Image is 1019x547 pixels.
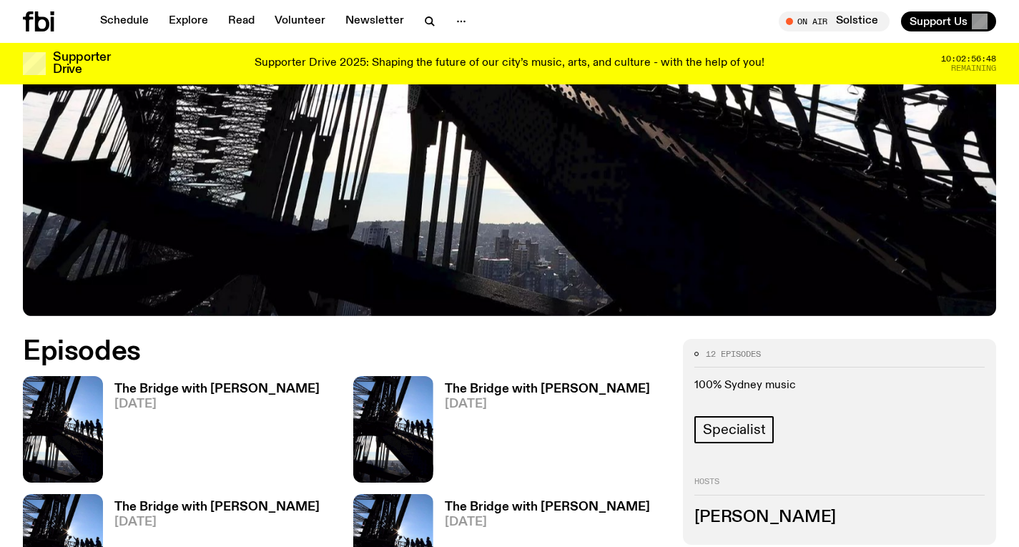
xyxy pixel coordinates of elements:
span: Remaining [951,64,996,72]
a: The Bridge with [PERSON_NAME][DATE] [433,383,650,483]
span: Specialist [703,422,765,438]
img: People climb Sydney's Harbour Bridge [353,376,433,483]
span: 12 episodes [706,350,761,358]
a: Volunteer [266,11,334,31]
p: 100% Sydney music [694,379,985,393]
span: [DATE] [445,516,650,528]
a: Explore [160,11,217,31]
img: People climb Sydney's Harbour Bridge [23,376,103,483]
span: Support Us [910,15,968,28]
span: [DATE] [445,398,650,410]
a: Specialist [694,416,774,443]
h3: The Bridge with [PERSON_NAME] [445,383,650,395]
h3: The Bridge with [PERSON_NAME] [445,501,650,513]
button: Support Us [901,11,996,31]
span: [DATE] [114,516,320,528]
a: Newsletter [337,11,413,31]
h3: The Bridge with [PERSON_NAME] [114,501,320,513]
a: Schedule [92,11,157,31]
a: The Bridge with [PERSON_NAME][DATE] [103,383,320,483]
button: On AirSolstice [779,11,890,31]
p: Supporter Drive 2025: Shaping the future of our city’s music, arts, and culture - with the help o... [255,57,764,70]
span: [DATE] [114,398,320,410]
h3: [PERSON_NAME] [694,510,985,526]
h3: The Bridge with [PERSON_NAME] [114,383,320,395]
span: 10:02:56:48 [941,55,996,63]
h2: Episodes [23,339,666,365]
a: Read [220,11,263,31]
h3: Supporter Drive [53,51,110,76]
h2: Hosts [694,478,985,495]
